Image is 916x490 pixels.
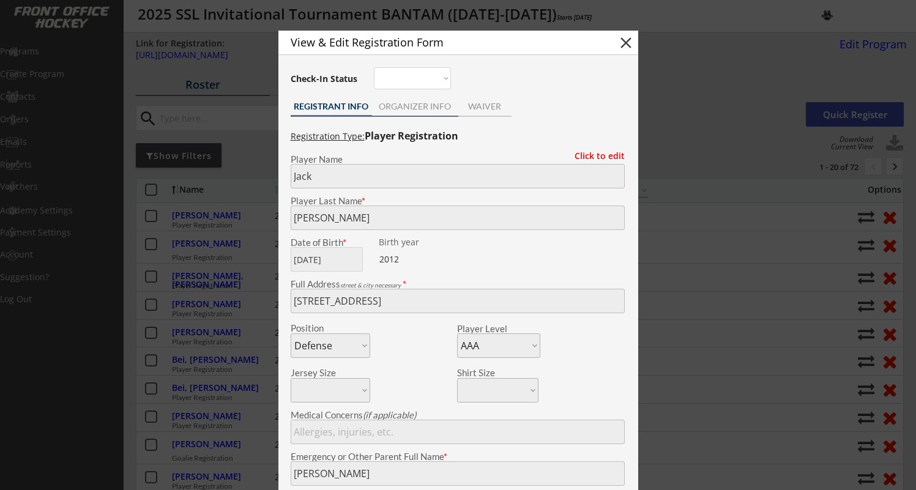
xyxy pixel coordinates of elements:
div: We are transitioning the system to collect and store date of birth instead of just birth year to ... [379,238,455,247]
div: ORGANIZER INFO [372,102,458,111]
div: Click to edit [565,152,625,160]
div: Check-In Status [291,75,360,83]
div: View & Edit Registration Form [291,37,595,48]
div: Shirt Size [457,368,520,377]
div: REGISTRANT INFO [291,102,372,111]
em: (if applicable) [363,409,416,420]
strong: Player Registration [365,129,458,143]
div: Medical Concerns [291,410,625,420]
div: Full Address [291,280,625,289]
div: Birth year [379,238,455,247]
em: street & city necessary [340,281,401,289]
div: Player Name [291,155,625,164]
input: Street, City, Province/State [291,289,625,313]
div: Position [291,324,354,333]
div: Date of Birth [291,238,370,247]
input: Allergies, injuries, etc. [291,420,625,444]
div: WAIVER [458,102,512,111]
u: Registration Type: [291,130,365,142]
button: close [617,34,635,52]
div: 2012 [379,253,456,265]
div: Player Last Name [291,196,625,206]
div: Emergency or Other Parent Full Name [291,452,625,461]
div: Player Level [457,324,540,333]
div: Jersey Size [291,368,354,377]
